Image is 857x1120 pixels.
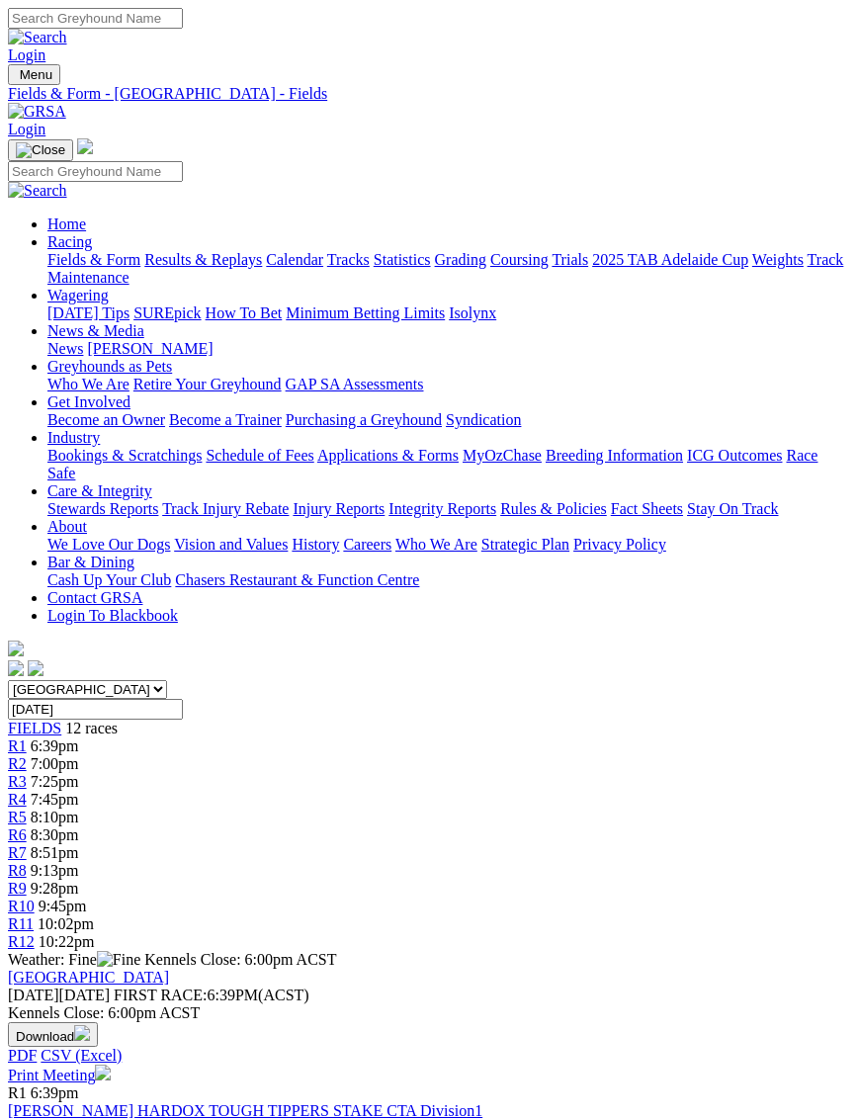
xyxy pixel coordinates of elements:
span: 12 races [65,720,118,736]
span: Menu [20,67,52,82]
a: Chasers Restaurant & Function Centre [175,571,419,588]
span: FIRST RACE: [114,987,207,1003]
a: Home [47,215,86,232]
a: Syndication [446,411,521,428]
input: Search [8,161,183,182]
a: We Love Our Dogs [47,536,170,553]
span: 8:10pm [31,809,79,825]
a: [DATE] Tips [47,304,129,321]
span: [DATE] [8,987,59,1003]
a: R11 [8,915,34,932]
a: Strategic Plan [481,536,569,553]
a: Care & Integrity [47,482,152,499]
img: printer.svg [95,1065,111,1080]
a: Print Meeting [8,1067,111,1083]
img: Search [8,182,67,200]
a: [PERSON_NAME] [87,340,213,357]
div: Download [8,1047,849,1065]
img: twitter.svg [28,660,43,676]
span: R8 [8,862,27,879]
img: download.svg [74,1025,90,1041]
a: GAP SA Assessments [286,376,424,392]
a: Race Safe [47,447,817,481]
a: Bar & Dining [47,554,134,570]
input: Search [8,8,183,29]
a: News [47,340,83,357]
a: Injury Reports [293,500,385,517]
a: Fields & Form [47,251,140,268]
div: Bar & Dining [47,571,849,589]
a: Fact Sheets [611,500,683,517]
span: Kennels Close: 6:00pm ACST [144,951,336,968]
div: Care & Integrity [47,500,849,518]
a: Grading [435,251,486,268]
a: Track Injury Rebate [162,500,289,517]
span: 8:30pm [31,826,79,843]
div: Industry [47,447,849,482]
a: Statistics [374,251,431,268]
a: Careers [343,536,391,553]
span: 6:39pm [31,737,79,754]
a: Coursing [490,251,549,268]
a: R2 [8,755,27,772]
span: 6:39pm [31,1084,79,1101]
img: Search [8,29,67,46]
a: Trials [552,251,588,268]
button: Toggle navigation [8,139,73,161]
a: MyOzChase [463,447,542,464]
span: 7:45pm [31,791,79,808]
a: Login To Blackbook [47,607,178,624]
a: R7 [8,844,27,861]
div: Racing [47,251,849,287]
span: 10:02pm [38,915,94,932]
button: Toggle navigation [8,64,60,85]
span: 10:22pm [39,933,95,950]
a: FIELDS [8,720,61,736]
a: Integrity Reports [388,500,496,517]
a: CSV (Excel) [41,1047,122,1064]
div: News & Media [47,340,849,358]
button: Download [8,1022,98,1047]
span: 7:00pm [31,755,79,772]
img: Close [16,142,65,158]
a: How To Bet [206,304,283,321]
span: R9 [8,880,27,897]
div: Get Involved [47,411,849,429]
a: R1 [8,737,27,754]
div: Wagering [47,304,849,322]
a: PDF [8,1047,37,1064]
span: 7:25pm [31,773,79,790]
a: R10 [8,898,35,914]
a: R5 [8,809,27,825]
img: GRSA [8,103,66,121]
a: Contact GRSA [47,589,142,606]
img: logo-grsa-white.png [77,138,93,154]
a: Become an Owner [47,411,165,428]
a: Who We Are [47,376,129,392]
a: Industry [47,429,100,446]
a: Privacy Policy [573,536,666,553]
a: Calendar [266,251,323,268]
img: facebook.svg [8,660,24,676]
a: R3 [8,773,27,790]
a: Vision and Values [174,536,288,553]
span: R4 [8,791,27,808]
a: ICG Outcomes [687,447,782,464]
a: Retire Your Greyhound [133,376,282,392]
span: R6 [8,826,27,843]
a: Racing [47,233,92,250]
a: Minimum Betting Limits [286,304,445,321]
span: [DATE] [8,987,110,1003]
a: Become a Trainer [169,411,282,428]
a: R12 [8,933,35,950]
span: 6:39PM(ACST) [114,987,309,1003]
a: Get Involved [47,393,130,410]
